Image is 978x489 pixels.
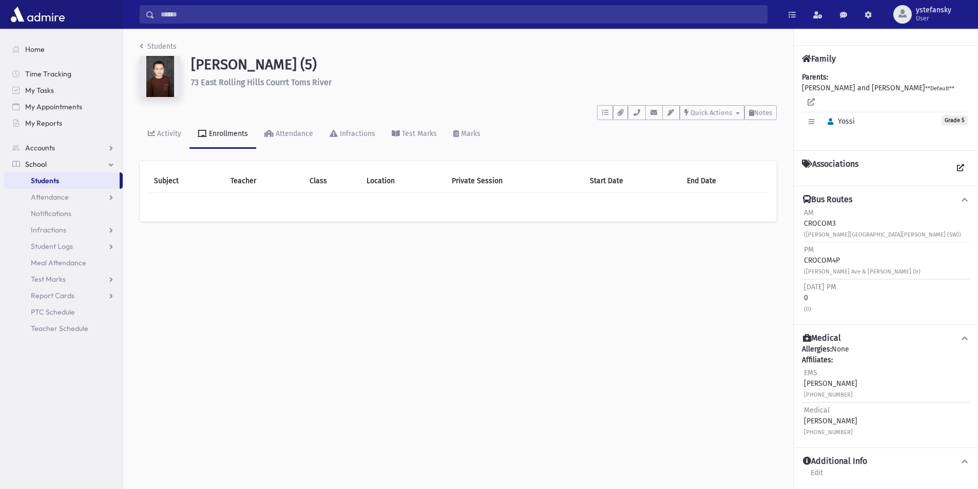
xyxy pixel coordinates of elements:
h4: Bus Routes [803,194,852,205]
span: Teacher Schedule [31,324,88,333]
span: Infractions [31,225,66,234]
a: Attendance [4,189,123,205]
button: Medical [802,333,970,344]
span: PM [804,245,814,254]
th: Teacher [224,169,303,193]
h4: Additional Info [803,456,867,467]
b: Parents: [802,73,828,82]
span: Quick Actions [691,109,732,116]
button: Bus Routes [802,194,970,205]
img: AdmirePro [8,4,67,25]
a: Accounts [4,140,123,156]
a: Test Marks [383,120,445,149]
h4: Family [802,54,836,64]
th: Subject [148,169,224,193]
span: Student Logs [31,242,73,251]
span: Meal Attendance [31,258,86,267]
div: Test Marks [400,129,437,138]
a: Activity [140,120,189,149]
a: Infractions [321,120,383,149]
small: ([PERSON_NAME] Ave & [PERSON_NAME] Dr) [804,268,921,275]
a: Students [140,42,177,51]
th: Private Session [446,169,584,193]
span: Students [31,176,59,185]
div: Enrollments [207,129,248,138]
span: [DATE] PM [804,283,836,291]
span: Attendance [31,192,69,202]
input: Search [155,5,767,24]
a: My Reports [4,115,123,131]
a: View all Associations [951,159,970,178]
a: Teacher Schedule [4,320,123,337]
a: Edit [810,467,823,485]
a: School [4,156,123,172]
h6: 73 East Rolling Hills Courrt Toms River [191,77,777,87]
h4: Associations [802,159,858,178]
div: CROCOM3 [804,207,961,240]
span: AM [804,208,814,217]
th: Class [303,169,360,193]
div: [PERSON_NAME] [804,367,857,400]
span: Notifications [31,209,71,218]
h1: [PERSON_NAME] (5) [191,56,777,73]
div: Marks [459,129,481,138]
span: ystefansky [916,6,951,14]
span: Test Marks [31,275,66,284]
span: Home [25,45,45,54]
a: Meal Attendance [4,255,123,271]
span: User [916,14,951,23]
th: Start Date [584,169,681,193]
div: CROCOM4P [804,244,921,277]
span: EMS [804,368,817,377]
span: My Appointments [25,102,82,111]
a: Student Logs [4,238,123,255]
div: Attendance [274,129,313,138]
a: My Appointments [4,99,123,115]
a: Enrollments [189,120,256,149]
div: Activity [155,129,181,138]
a: My Tasks [4,82,123,99]
small: [PHONE_NUMBER] [804,429,853,436]
a: Attendance [256,120,321,149]
span: Grade 5 [942,115,968,125]
b: Affiliates: [802,356,833,364]
a: Marks [445,120,489,149]
small: ([PERSON_NAME][GEOGRAPHIC_DATA][PERSON_NAME] (SW)) [804,231,961,238]
div: None [802,344,970,439]
a: Notifications [4,205,123,222]
th: Location [360,169,445,193]
span: Notes [754,109,772,116]
a: PTC Schedule [4,304,123,320]
span: My Reports [25,119,62,128]
span: Accounts [25,143,55,152]
div: [PERSON_NAME] [804,405,857,437]
div: 0 [804,282,836,314]
span: Medical [804,406,830,415]
h4: Medical [803,333,841,344]
button: Notes [744,105,777,120]
a: Report Cards [4,287,123,304]
small: (0) [804,306,811,312]
nav: breadcrumb [140,41,177,56]
small: [PHONE_NUMBER] [804,392,853,398]
b: Allergies: [802,345,832,354]
span: Report Cards [31,291,74,300]
a: Time Tracking [4,66,123,82]
span: PTC Schedule [31,307,75,317]
button: Additional Info [802,456,970,467]
span: Time Tracking [25,69,71,79]
div: Infractions [338,129,375,138]
div: [PERSON_NAME] and [PERSON_NAME] [802,72,970,142]
span: Yossi [823,117,855,126]
span: My Tasks [25,86,54,95]
a: Infractions [4,222,123,238]
span: School [25,160,47,169]
a: Home [4,41,123,57]
a: Test Marks [4,271,123,287]
th: End Date [681,169,769,193]
button: Quick Actions [680,105,744,120]
a: Students [4,172,120,189]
